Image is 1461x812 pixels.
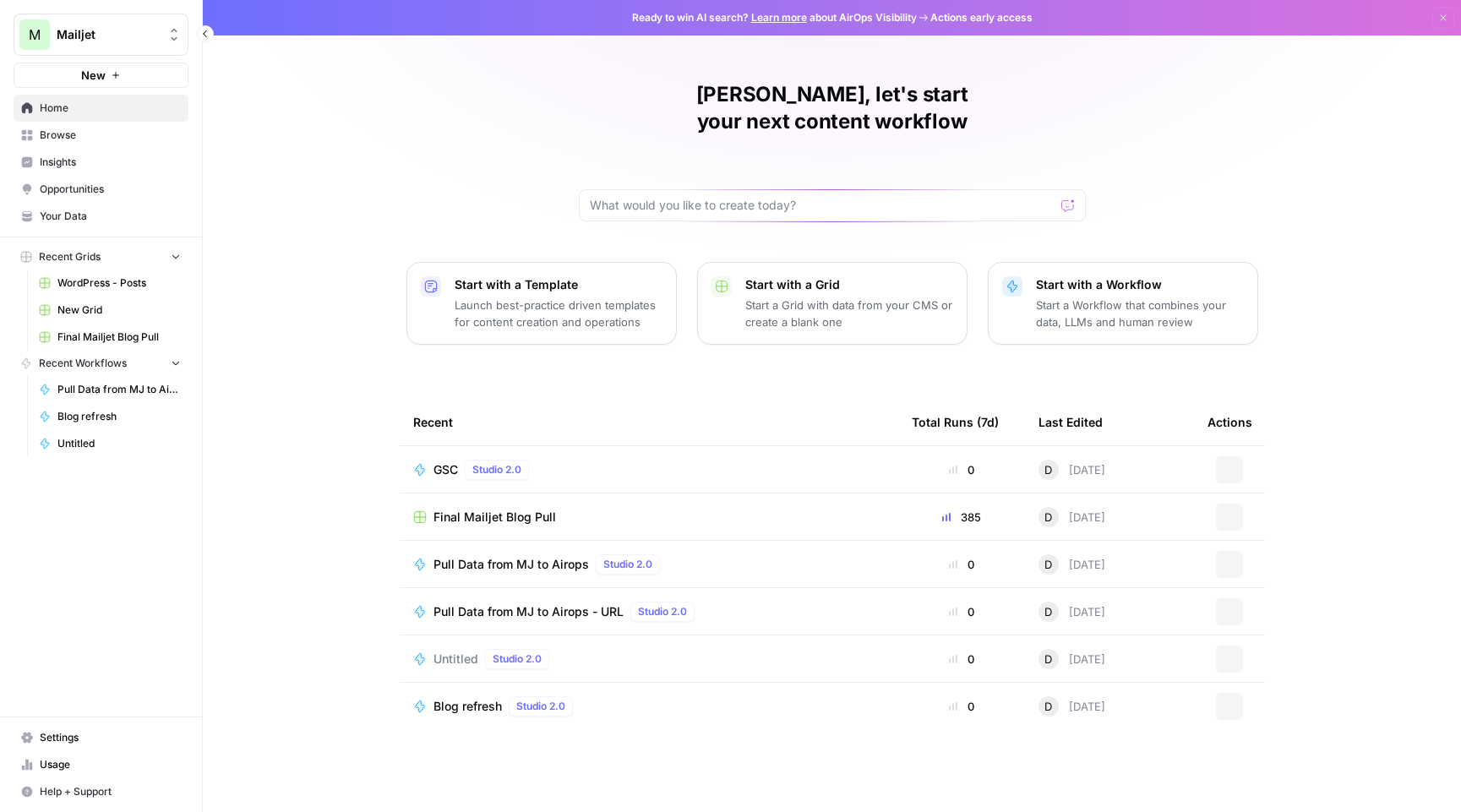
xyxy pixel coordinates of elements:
p: Start with a Workflow [1036,276,1244,293]
span: Settings [40,730,181,745]
a: Blog refreshStudio 2.0 [413,696,885,717]
span: Recent Workflows [39,356,127,371]
div: 0 [912,603,1011,620]
div: [DATE] [1039,460,1105,480]
p: Launch best-practice driven templates for content creation and operations [455,297,662,330]
p: Start a Workflow that combines your data, LLMs and human review [1036,297,1244,330]
div: Actions [1208,399,1252,445]
div: [DATE] [1039,649,1105,669]
a: Blog refresh [31,403,188,430]
div: 385 [912,509,1011,526]
span: Insights [40,155,181,170]
span: Opportunities [40,182,181,197]
button: New [14,63,188,88]
p: Start with a Template [455,276,662,293]
span: Browse [40,128,181,143]
div: 0 [912,556,1011,573]
div: [DATE] [1039,507,1105,527]
span: Blog refresh [433,698,502,715]
span: D [1044,461,1052,478]
a: Untitled [31,430,188,457]
span: D [1044,509,1052,526]
span: New Grid [57,302,181,318]
div: [DATE] [1039,602,1105,622]
button: Workspace: Mailjet [14,14,188,56]
span: Studio 2.0 [516,699,565,714]
div: [DATE] [1039,696,1105,717]
a: Insights [14,149,188,176]
p: Start a Grid with data from your CMS or create a blank one [745,297,953,330]
a: Your Data [14,203,188,230]
span: Final Mailjet Blog Pull [57,330,181,345]
a: Final Mailjet Blog Pull [31,324,188,351]
a: Opportunities [14,176,188,203]
a: Settings [14,724,188,751]
p: Start with a Grid [745,276,953,293]
div: 0 [912,698,1011,715]
span: GSC [433,461,458,478]
span: Pull Data from MJ to Airops - URL [433,603,624,620]
span: Home [40,101,181,116]
div: Total Runs (7d) [912,399,999,445]
span: D [1044,603,1052,620]
span: Untitled [57,436,181,451]
a: Pull Data from MJ to Airops [31,376,188,403]
span: Pull Data from MJ to Airops [433,556,589,573]
span: Help + Support [40,784,181,799]
span: Studio 2.0 [472,462,521,477]
a: Learn more [751,11,807,24]
a: Browse [14,122,188,149]
span: D [1044,651,1052,668]
a: Pull Data from MJ to AiropsStudio 2.0 [413,554,885,575]
span: New [81,67,106,84]
span: Final Mailjet Blog Pull [433,509,556,526]
a: WordPress - Posts [31,270,188,297]
div: 0 [912,651,1011,668]
div: Last Edited [1039,399,1103,445]
span: Studio 2.0 [493,651,542,667]
a: Usage [14,751,188,778]
span: D [1044,556,1052,573]
span: Mailjet [57,26,159,43]
input: What would you like to create today? [590,197,1055,214]
a: UntitledStudio 2.0 [413,649,885,669]
a: New Grid [31,297,188,324]
span: Blog refresh [57,409,181,424]
a: GSCStudio 2.0 [413,460,885,480]
button: Start with a GridStart a Grid with data from your CMS or create a blank one [697,262,968,345]
span: Studio 2.0 [603,557,652,572]
button: Help + Support [14,778,188,805]
span: Ready to win AI search? about AirOps Visibility [632,10,917,25]
span: Usage [40,757,181,772]
div: [DATE] [1039,554,1105,575]
button: Start with a WorkflowStart a Workflow that combines your data, LLMs and human review [988,262,1258,345]
span: Your Data [40,209,181,224]
span: Studio 2.0 [638,604,687,619]
a: Pull Data from MJ to Airops - URLStudio 2.0 [413,602,885,622]
button: Recent Workflows [14,351,188,376]
span: Recent Grids [39,249,101,264]
h1: [PERSON_NAME], let's start your next content workflow [579,81,1086,135]
span: D [1044,698,1052,715]
div: 0 [912,461,1011,478]
span: Actions early access [930,10,1033,25]
span: WordPress - Posts [57,275,181,291]
a: Home [14,95,188,122]
a: Final Mailjet Blog Pull [413,509,885,526]
span: M [29,25,41,45]
span: Untitled [433,651,478,668]
div: Recent [413,399,885,445]
span: Pull Data from MJ to Airops [57,382,181,397]
button: Start with a TemplateLaunch best-practice driven templates for content creation and operations [406,262,677,345]
button: Recent Grids [14,244,188,270]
